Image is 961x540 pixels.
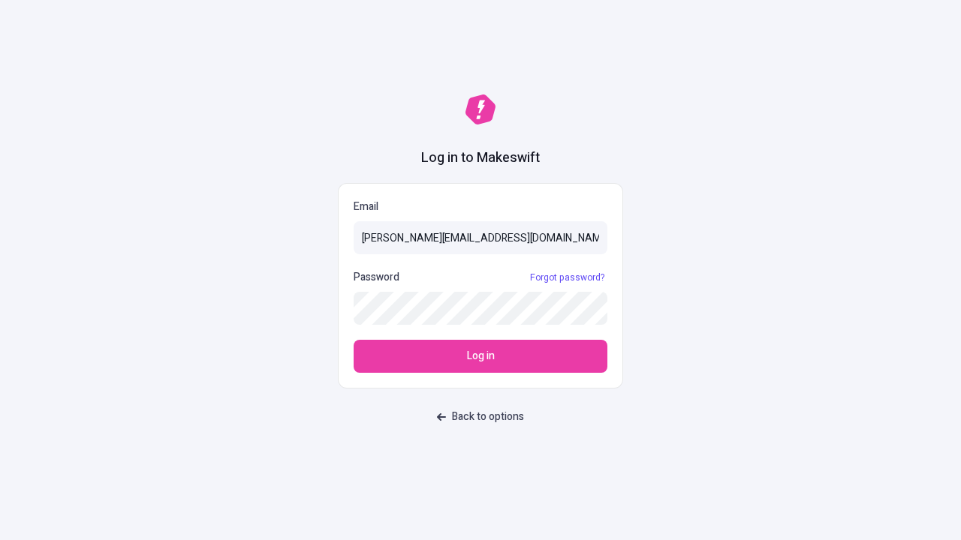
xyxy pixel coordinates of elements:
[467,348,495,364] span: Log in
[421,148,540,168] h1: Log in to Makeswift
[452,409,524,425] span: Back to options
[527,271,607,283] a: Forgot password?
[428,403,533,430] button: Back to options
[354,340,607,373] button: Log in
[354,269,399,286] p: Password
[354,199,607,215] p: Email
[354,221,607,254] input: Email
